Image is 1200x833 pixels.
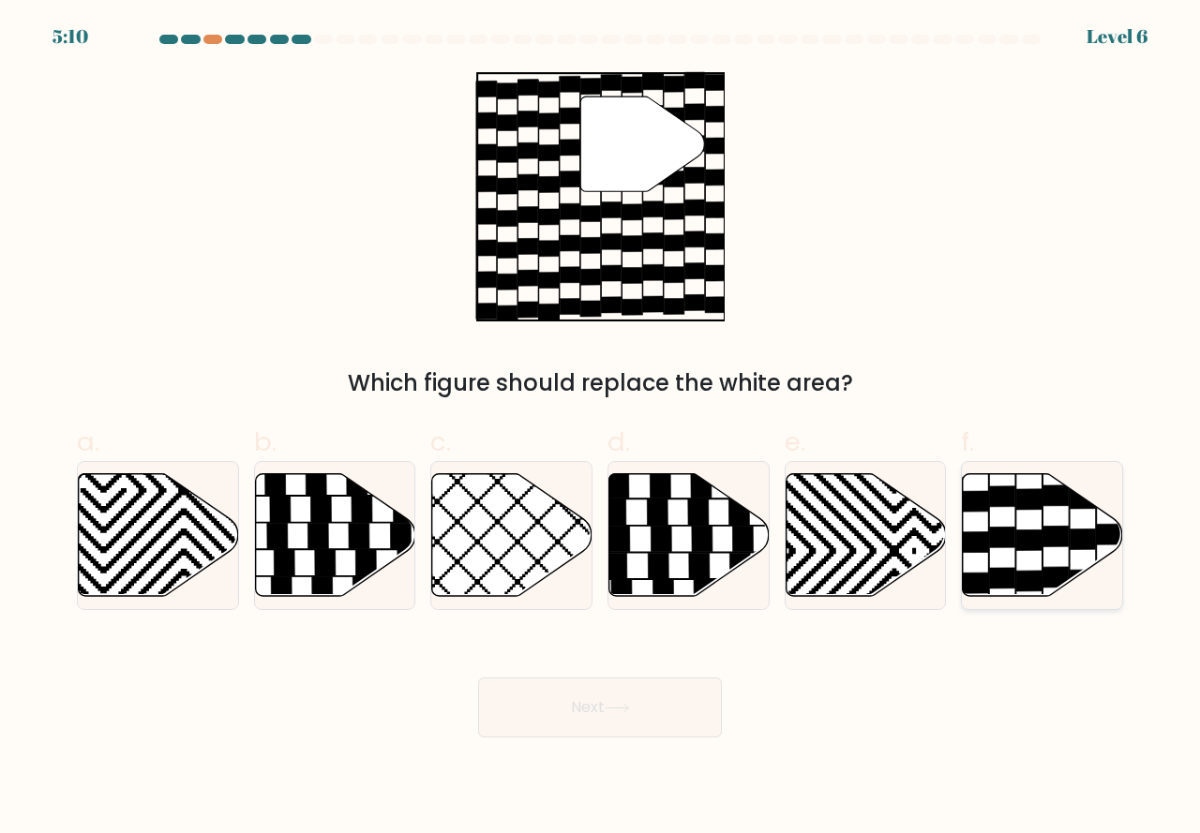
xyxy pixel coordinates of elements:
[88,366,1112,400] div: Which figure should replace the white area?
[77,424,99,460] span: a.
[254,424,277,460] span: b.
[785,424,805,460] span: e.
[52,22,88,51] div: 5:10
[961,424,974,460] span: f.
[430,424,451,460] span: c.
[1087,22,1147,51] div: Level 6
[607,424,630,460] span: d.
[580,97,704,191] g: "
[478,677,722,737] button: Next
